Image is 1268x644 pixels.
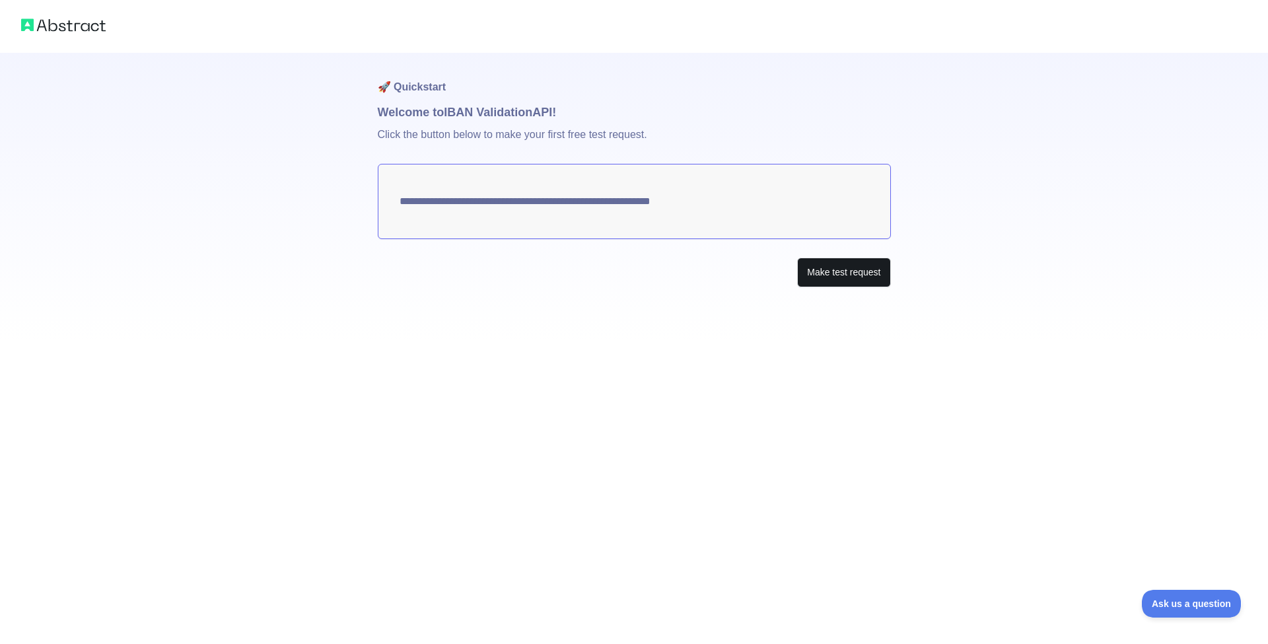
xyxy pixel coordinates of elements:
h1: Welcome to IBAN Validation API! [378,103,891,122]
img: Abstract logo [21,16,106,34]
p: Click the button below to make your first free test request. [378,122,891,164]
iframe: Toggle Customer Support [1142,590,1242,618]
button: Make test request [797,258,890,287]
h1: 🚀 Quickstart [378,53,891,103]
